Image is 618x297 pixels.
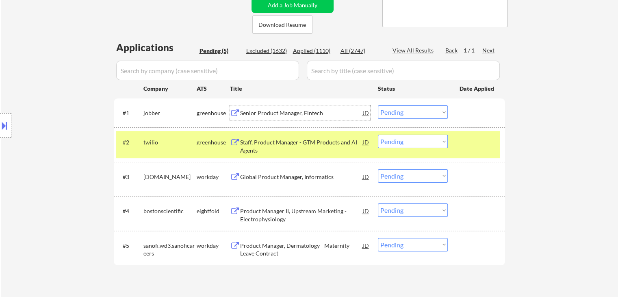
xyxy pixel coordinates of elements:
div: bostonscientific [143,207,197,215]
div: #4 [123,207,137,215]
button: Download Resume [252,15,312,34]
input: Search by company (case sensitive) [116,61,299,80]
div: All (2747) [340,47,381,55]
div: Company [143,85,197,93]
div: workday [197,173,230,181]
div: Applications [116,43,197,52]
div: Senior Product Manager, Fintech [240,109,363,117]
div: Date Applied [460,85,495,93]
div: twilio [143,138,197,146]
div: Applied (1110) [293,47,334,55]
div: workday [197,242,230,250]
div: Excluded (1632) [246,47,287,55]
div: Global Product Manager, Informatics [240,173,363,181]
div: JD [362,238,370,253]
div: Staff, Product Manager - GTM Products and AI Agents [240,138,363,154]
div: Status [378,81,448,96]
div: View All Results [392,46,436,55]
div: JD [362,169,370,184]
div: Product Manager, Dermatology - Maternity Leave Contract [240,242,363,258]
div: greenhouse [197,138,230,146]
div: JD [362,105,370,120]
div: #5 [123,242,137,250]
div: greenhouse [197,109,230,117]
input: Search by title (case sensitive) [307,61,500,80]
div: eightfold [197,207,230,215]
div: Next [482,46,495,55]
div: Title [230,85,370,93]
div: Product Manager II, Upstream Marketing - Electrophysiology [240,207,363,223]
div: Pending (5) [199,47,240,55]
div: [DOMAIN_NAME] [143,173,197,181]
div: Back [445,46,458,55]
div: JD [362,203,370,218]
div: ATS [197,85,230,93]
div: sanofi.wd3.sanoficareers [143,242,197,258]
div: JD [362,135,370,149]
div: 1 / 1 [464,46,482,55]
div: jobber [143,109,197,117]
